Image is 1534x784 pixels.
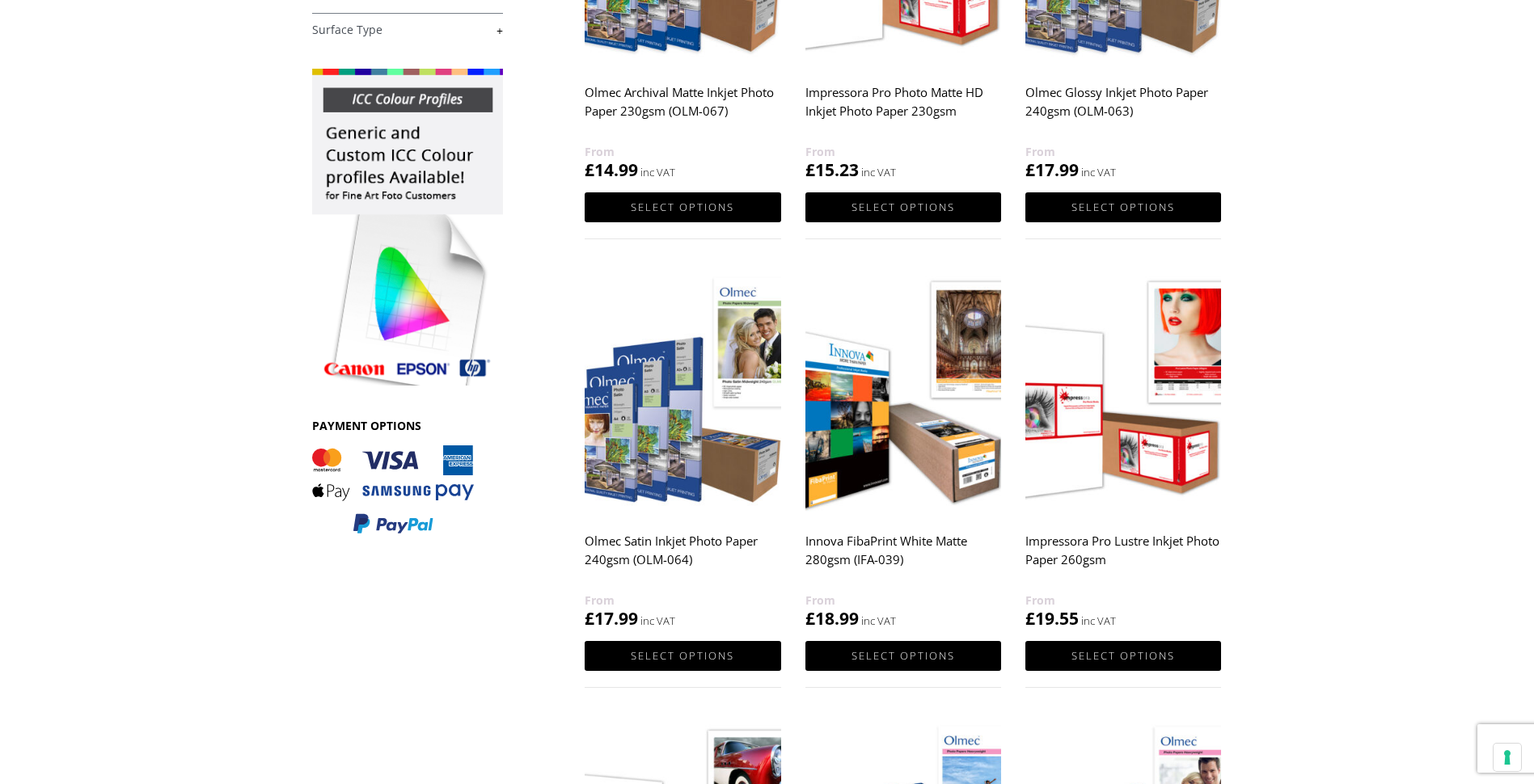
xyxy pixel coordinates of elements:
[1494,744,1521,771] button: Your consent preferences for tracking technologies
[312,418,503,433] h3: PAYMENT OPTIONS
[585,641,780,671] a: Select options for “Olmec Satin Inkjet Photo Paper 240gsm (OLM-064)”
[312,69,503,386] img: promo
[585,271,780,630] a: Olmec Satin Inkjet Photo Paper 240gsm (OLM-064) £17.99
[585,607,594,630] span: £
[805,641,1001,671] a: Select options for “Innova FibaPrint White Matte 280gsm (IFA-039)”
[805,192,1001,222] a: Select options for “Impressora Pro Photo Matte HD Inkjet Photo Paper 230gsm”
[1025,607,1079,630] bdi: 19.55
[1025,192,1221,222] a: Select options for “Olmec Glossy Inkjet Photo Paper 240gsm (OLM-063)”
[1025,271,1221,516] img: Impressora Pro Lustre Inkjet Photo Paper 260gsm
[805,271,1001,630] a: Innova FibaPrint White Matte 280gsm (IFA-039) £18.99
[805,271,1001,516] img: Innova FibaPrint White Matte 280gsm (IFA-039)
[312,445,474,535] img: PAYMENT OPTIONS
[805,607,815,630] span: £
[805,78,1001,142] h2: Impressora Pro Photo Matte HD Inkjet Photo Paper 230gsm
[1025,641,1221,671] a: Select options for “Impressora Pro Lustre Inkjet Photo Paper 260gsm”
[1025,158,1035,181] span: £
[312,13,503,45] h4: Surface Type
[1025,271,1221,630] a: Impressora Pro Lustre Inkjet Photo Paper 260gsm £19.55
[1025,607,1035,630] span: £
[585,158,594,181] span: £
[1025,526,1221,591] h2: Impressora Pro Lustre Inkjet Photo Paper 260gsm
[585,607,638,630] bdi: 17.99
[585,192,780,222] a: Select options for “Olmec Archival Matte Inkjet Photo Paper 230gsm (OLM-067)”
[585,271,780,516] img: Olmec Satin Inkjet Photo Paper 240gsm (OLM-064)
[585,78,780,142] h2: Olmec Archival Matte Inkjet Photo Paper 230gsm (OLM-067)
[585,158,638,181] bdi: 14.99
[805,158,859,181] bdi: 15.23
[585,526,780,591] h2: Olmec Satin Inkjet Photo Paper 240gsm (OLM-064)
[805,158,815,181] span: £
[805,607,859,630] bdi: 18.99
[312,23,503,38] a: +
[805,526,1001,591] h2: Innova FibaPrint White Matte 280gsm (IFA-039)
[1025,78,1221,142] h2: Olmec Glossy Inkjet Photo Paper 240gsm (OLM-063)
[1025,158,1079,181] bdi: 17.99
